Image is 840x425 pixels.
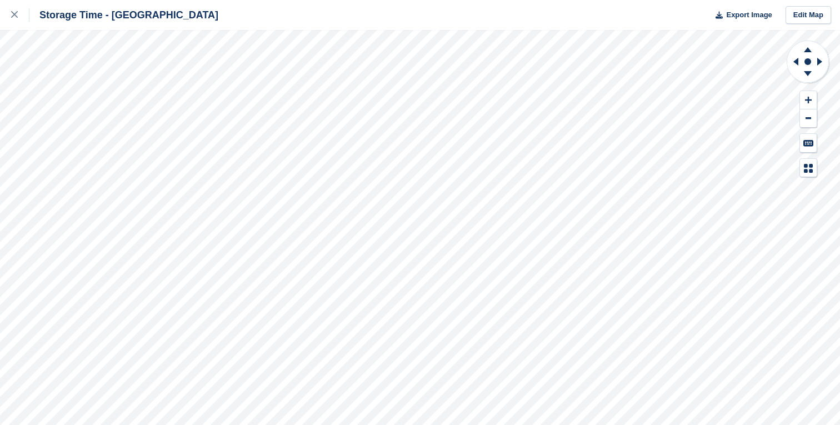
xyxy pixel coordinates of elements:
[800,134,817,152] button: Keyboard Shortcuts
[29,8,218,22] div: Storage Time - [GEOGRAPHIC_DATA]
[726,9,772,21] span: Export Image
[786,6,831,24] a: Edit Map
[709,6,772,24] button: Export Image
[800,91,817,109] button: Zoom In
[800,159,817,177] button: Map Legend
[800,109,817,128] button: Zoom Out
